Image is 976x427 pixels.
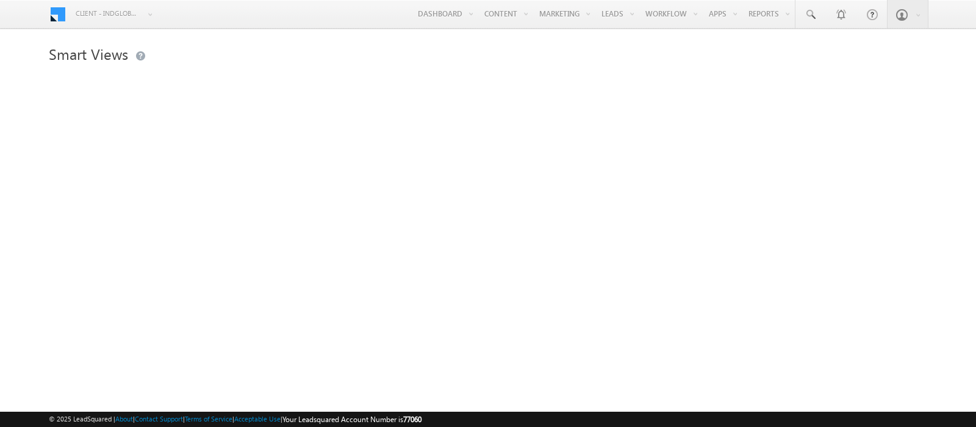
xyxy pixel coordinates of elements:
span: © 2025 LeadSquared | | | | | [49,414,422,425]
a: About [115,415,133,423]
a: Acceptable Use [234,415,281,423]
span: Client - indglobal1 (77060) [76,7,140,20]
span: Smart Views [49,44,128,64]
span: Your Leadsquared Account Number is [282,415,422,424]
span: 77060 [403,415,422,424]
a: Contact Support [135,415,183,423]
a: Terms of Service [185,415,232,423]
